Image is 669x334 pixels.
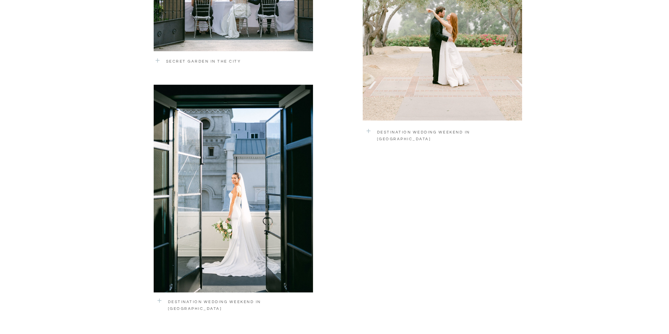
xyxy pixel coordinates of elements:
p: + [366,123,381,146]
a: + [157,293,172,315]
a: Destination Wedding Weekend in [GEOGRAPHIC_DATA] [377,129,519,138]
a: secret garden in the City [166,58,308,69]
a: + [155,52,170,75]
a: Destination Wedding Weekend in [GEOGRAPHIC_DATA] [168,299,310,308]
